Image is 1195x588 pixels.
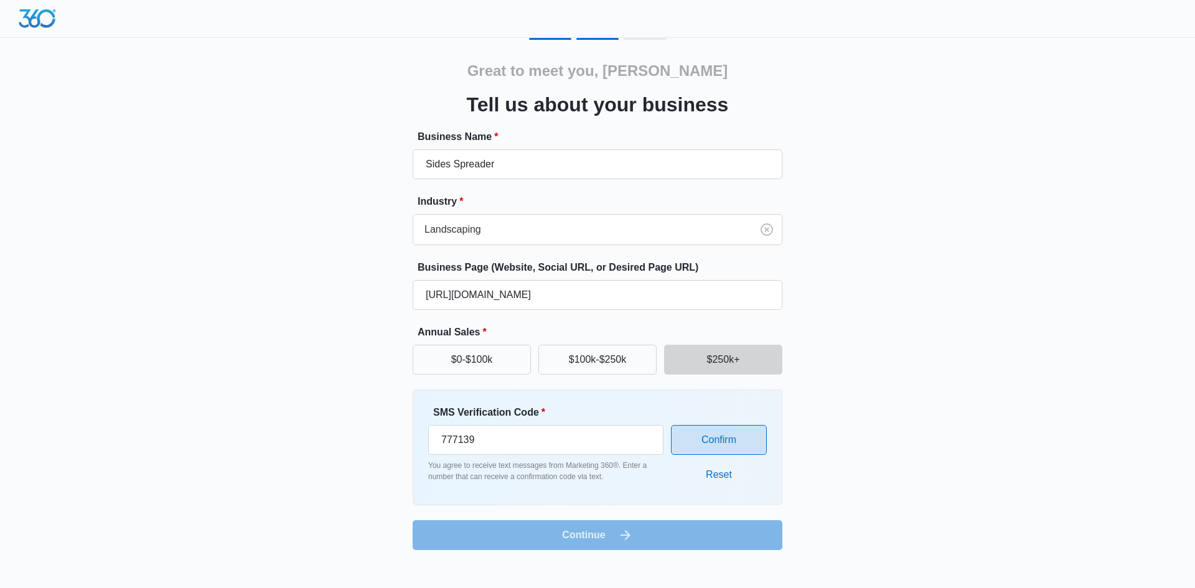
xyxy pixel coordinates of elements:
[433,405,668,420] label: SMS Verification Code
[418,129,787,144] label: Business Name
[467,60,728,82] h2: Great to meet you, [PERSON_NAME]
[413,345,531,375] button: $0-$100k
[428,460,663,482] p: You agree to receive text messages from Marketing 360®. Enter a number that can receive a confirm...
[418,325,787,340] label: Annual Sales
[418,260,787,275] label: Business Page (Website, Social URL, or Desired Page URL)
[428,425,663,455] input: Enter verification code
[413,149,782,179] input: e.g. Jane's Plumbing
[413,280,782,310] input: e.g. janesplumbing.com
[467,90,729,119] h3: Tell us about your business
[671,425,767,455] button: Confirm
[418,194,787,209] label: Industry
[693,460,744,490] button: Reset
[664,345,782,375] button: $250k+
[757,220,777,240] button: Clear
[538,345,657,375] button: $100k-$250k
